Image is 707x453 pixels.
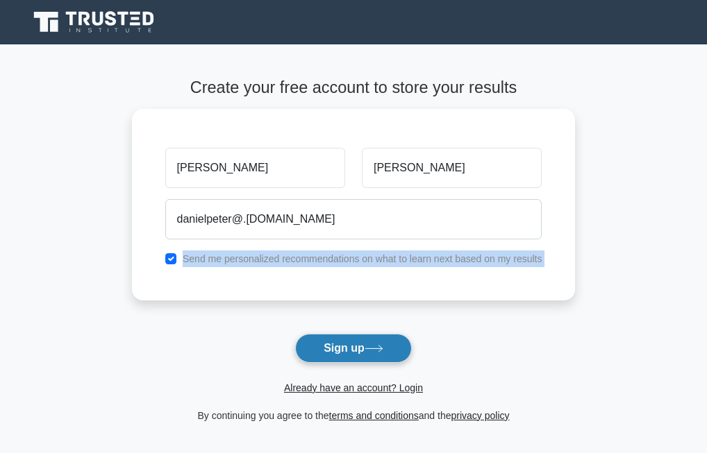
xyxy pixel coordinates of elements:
h4: Create your free account to store your results [132,78,576,97]
input: First name [165,148,345,188]
label: Send me personalized recommendations on what to learn next based on my results [183,253,542,264]
button: Sign up [295,334,412,363]
a: terms and conditions [329,410,419,421]
div: By continuing you agree to the and the [124,407,584,424]
a: Already have an account? Login [284,382,423,393]
input: Last name [362,148,542,188]
input: Email [165,199,542,239]
a: privacy policy [451,410,510,421]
